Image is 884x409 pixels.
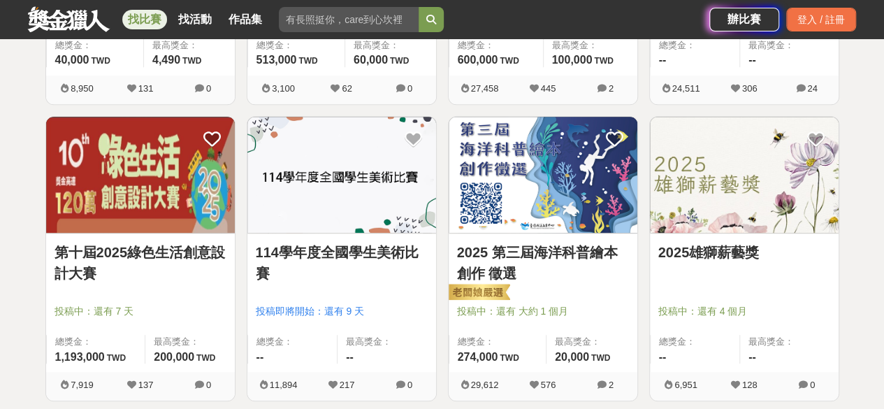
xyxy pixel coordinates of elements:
span: TWD [500,353,519,363]
span: 總獎金： [458,335,537,349]
span: 11,894 [270,380,298,390]
span: 137 [138,380,154,390]
span: 投稿即將開始：還有 9 天 [256,304,428,319]
span: 445 [541,83,556,94]
span: 0 [407,83,412,94]
span: 513,000 [256,54,297,66]
span: 最高獎金： [354,38,428,52]
span: 最高獎金： [748,38,830,52]
span: 576 [541,380,556,390]
span: TWD [182,56,201,66]
span: 0 [206,83,211,94]
span: 24,511 [672,83,700,94]
span: 最高獎金： [552,38,629,52]
span: 128 [742,380,758,390]
span: 最高獎金： [152,38,226,52]
span: 2 [609,380,614,390]
span: 6,951 [674,380,697,390]
span: 投稿中：還有 大約 1 個月 [457,304,629,319]
span: 274,000 [458,351,498,363]
span: 24 [807,83,817,94]
span: TWD [500,56,519,66]
a: 找比賽 [122,10,167,29]
span: -- [346,351,354,363]
span: TWD [298,56,317,66]
span: 0 [206,380,211,390]
span: -- [256,351,264,363]
span: 1,193,000 [55,351,105,363]
span: 3,100 [272,83,295,94]
span: TWD [390,56,409,66]
span: 217 [340,380,355,390]
span: 40,000 [55,54,89,66]
span: TWD [91,56,110,66]
a: 辦比賽 [709,8,779,31]
span: 131 [138,83,154,94]
span: 60,000 [354,54,388,66]
span: 總獎金： [256,38,336,52]
span: 20,000 [555,351,589,363]
span: -- [748,54,756,66]
span: 總獎金： [55,335,137,349]
span: 7,919 [71,380,94,390]
span: TWD [107,353,126,363]
span: 29,612 [471,380,499,390]
span: 總獎金： [256,335,329,349]
input: 有長照挺你，care到心坎裡！青春出手，拍出照顧 影音徵件活動 [279,7,419,32]
span: 最高獎金： [346,335,428,349]
div: 登入 / 註冊 [786,8,856,31]
a: 找活動 [173,10,217,29]
span: 總獎金： [458,38,535,52]
span: 最高獎金： [555,335,629,349]
span: TWD [591,353,610,363]
span: 0 [810,380,815,390]
span: 投稿中：還有 4 個月 [658,304,830,319]
span: -- [659,54,667,66]
img: Cover Image [449,117,637,234]
span: 2 [609,83,614,94]
span: 總獎金： [659,38,732,52]
img: 老闆娘嚴選 [446,283,510,303]
span: 總獎金： [55,38,135,52]
img: Cover Image [650,117,839,234]
img: Cover Image [46,117,235,234]
span: 600,000 [458,54,498,66]
span: 總獎金： [659,335,732,349]
span: 最高獎金： [748,335,830,349]
span: 306 [742,83,758,94]
span: 100,000 [552,54,593,66]
span: 4,490 [152,54,180,66]
a: 第十屆2025綠色生活創意設計大賽 [55,242,226,284]
img: Cover Image [247,117,436,234]
a: 2025 第三屆海洋科普繪本創作 徵選 [457,242,629,284]
a: 作品集 [223,10,268,29]
span: 62 [342,83,352,94]
span: TWD [594,56,613,66]
span: 8,950 [71,83,94,94]
span: -- [748,351,756,363]
span: 27,458 [471,83,499,94]
span: -- [659,351,667,363]
a: 114學年度全國學生美術比賽 [256,242,428,284]
span: 0 [407,380,412,390]
span: 最高獎金： [154,335,226,349]
span: 200,000 [154,351,194,363]
span: TWD [196,353,215,363]
span: 投稿中：還有 7 天 [55,304,226,319]
a: 2025雄獅薪藝獎 [658,242,830,263]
